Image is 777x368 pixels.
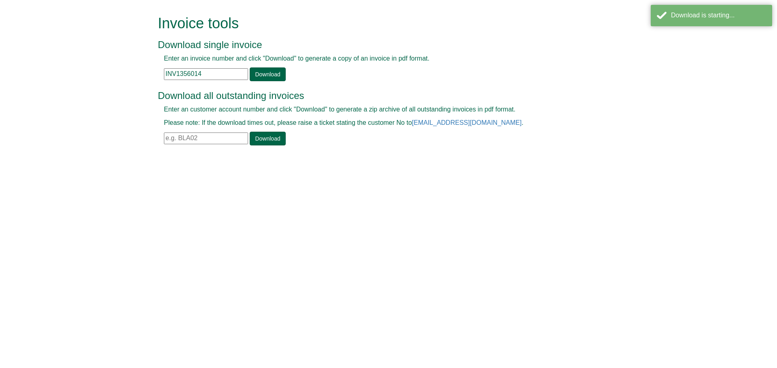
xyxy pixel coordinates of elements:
input: e.g. BLA02 [164,132,248,144]
p: Enter an invoice number and click "Download" to generate a copy of an invoice in pdf format. [164,54,595,63]
h1: Invoice tools [158,15,601,32]
a: [EMAIL_ADDRESS][DOMAIN_NAME] [412,119,522,126]
input: e.g. INV1234 [164,68,248,80]
h3: Download all outstanding invoices [158,90,601,101]
a: Download [250,67,285,81]
p: Please note: If the download times out, please raise a ticket stating the customer No to . [164,118,595,128]
div: Download is starting... [671,11,766,20]
h3: Download single invoice [158,40,601,50]
a: Download [250,132,285,145]
p: Enter an customer account number and click "Download" to generate a zip archive of all outstandin... [164,105,595,114]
